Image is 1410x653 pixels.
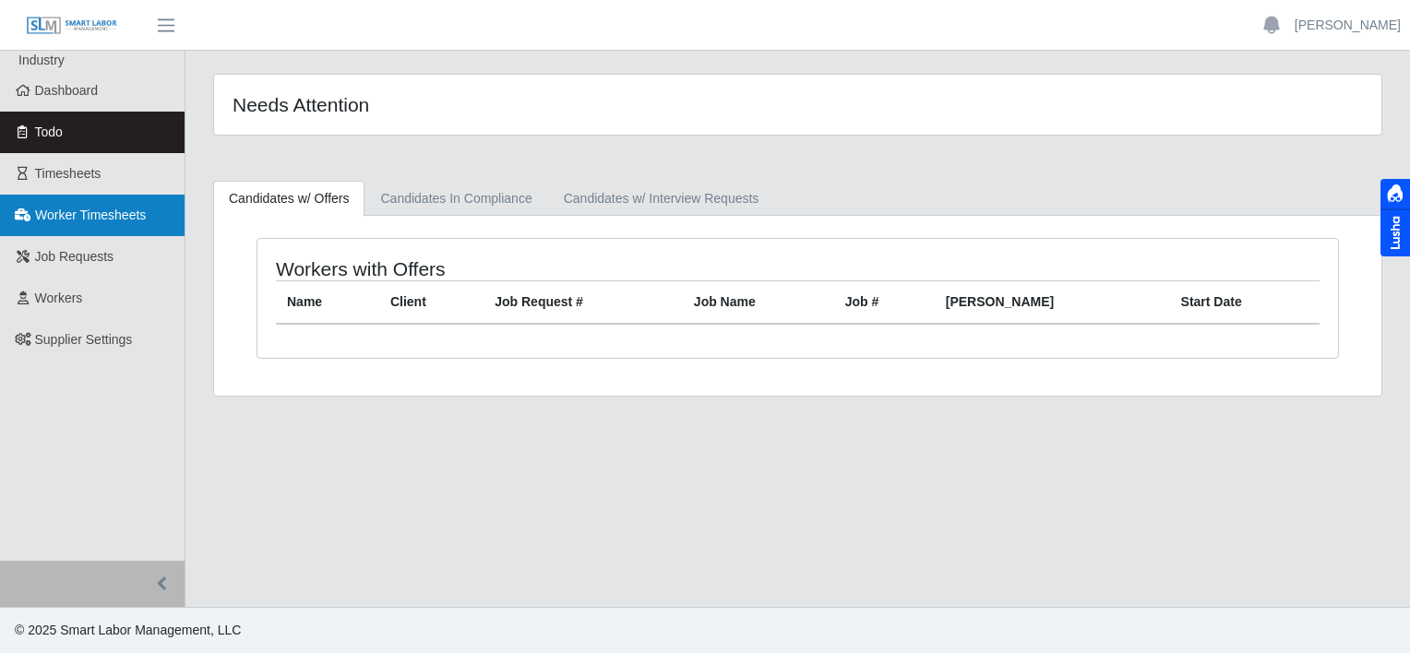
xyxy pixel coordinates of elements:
th: [PERSON_NAME] [935,281,1170,325]
span: Todo [35,125,63,139]
span: © 2025 Smart Labor Management, LLC [15,623,241,637]
h4: Needs Attention [233,93,687,116]
h4: Workers with Offers [276,257,695,280]
th: Job # [834,281,935,325]
a: [PERSON_NAME] [1295,16,1401,35]
a: Candidates w/ Offers [213,181,364,217]
th: Start Date [1170,281,1320,325]
span: Worker Timesheets [35,208,146,222]
a: Candidates In Compliance [364,181,547,217]
th: Job Request # [484,281,683,325]
th: Client [379,281,484,325]
a: Candidates w/ Interview Requests [548,181,775,217]
span: Job Requests [35,249,114,264]
th: Name [276,281,379,325]
img: SLM Logo [26,16,118,36]
span: Dashboard [35,83,99,98]
span: Industry [18,53,65,67]
th: Job Name [683,281,834,325]
span: Supplier Settings [35,332,133,347]
span: Workers [35,291,83,305]
span: Timesheets [35,166,102,181]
